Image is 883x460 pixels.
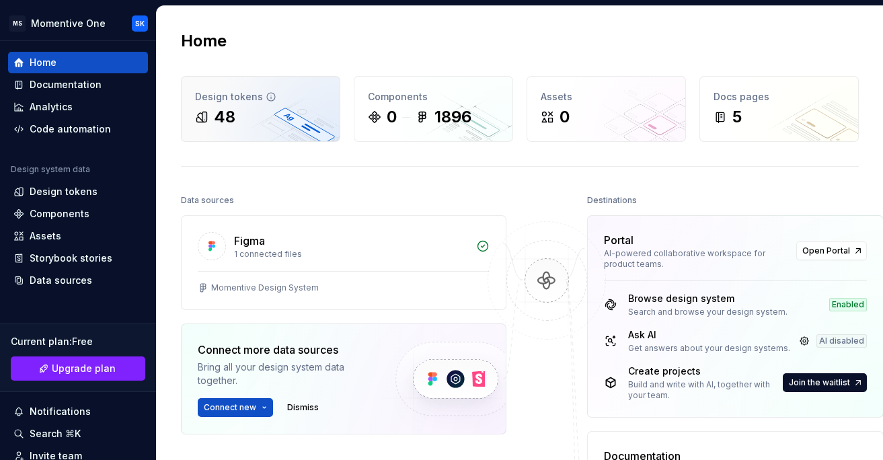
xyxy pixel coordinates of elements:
[3,9,153,38] button: MSMomentive OneSK
[8,423,148,445] button: Search ⌘K
[628,307,788,317] div: Search and browse your design system.
[829,298,867,311] div: Enabled
[30,252,112,265] div: Storybook stories
[198,342,373,358] div: Connect more data sources
[628,343,790,354] div: Get answers about your design systems.
[604,248,788,270] div: AI-powered collaborative workspace for product teams.
[628,379,780,401] div: Build and write with AI, together with your team.
[204,402,256,413] span: Connect new
[816,334,867,348] div: AI disabled
[587,191,637,210] div: Destinations
[11,164,90,175] div: Design system data
[287,402,319,413] span: Dismiss
[8,203,148,225] a: Components
[30,56,56,69] div: Home
[30,229,61,243] div: Assets
[796,241,867,260] a: Open Portal
[732,106,742,128] div: 5
[30,100,73,114] div: Analytics
[234,233,265,249] div: Figma
[195,90,326,104] div: Design tokens
[8,52,148,73] a: Home
[181,30,227,52] h2: Home
[434,106,471,128] div: 1896
[281,398,325,417] button: Dismiss
[11,356,145,381] button: Upgrade plan
[8,270,148,291] a: Data sources
[211,282,319,293] div: Momentive Design System
[604,232,634,248] div: Portal
[802,245,850,256] span: Open Portal
[354,76,513,142] a: Components01896
[30,274,92,287] div: Data sources
[30,207,89,221] div: Components
[714,90,845,104] div: Docs pages
[628,328,790,342] div: Ask AI
[541,90,672,104] div: Assets
[135,18,145,29] div: SK
[181,76,340,142] a: Design tokens48
[368,90,499,104] div: Components
[30,122,111,136] div: Code automation
[234,249,468,260] div: 1 connected files
[30,427,81,440] div: Search ⌘K
[52,362,116,375] span: Upgrade plan
[8,225,148,247] a: Assets
[9,15,26,32] div: MS
[8,247,148,269] a: Storybook stories
[11,335,145,348] div: Current plan : Free
[8,74,148,95] a: Documentation
[8,181,148,202] a: Design tokens
[30,185,98,198] div: Design tokens
[30,405,91,418] div: Notifications
[214,106,235,128] div: 48
[527,76,686,142] a: Assets0
[628,365,780,378] div: Create projects
[783,373,867,392] button: Join the waitlist
[628,292,788,305] div: Browse design system
[8,96,148,118] a: Analytics
[198,360,373,387] div: Bring all your design system data together.
[31,17,106,30] div: Momentive One
[699,76,859,142] a: Docs pages5
[181,215,506,310] a: Figma1 connected filesMomentive Design System
[387,106,397,128] div: 0
[560,106,570,128] div: 0
[789,377,850,388] span: Join the waitlist
[8,118,148,140] a: Code automation
[181,191,234,210] div: Data sources
[30,78,102,91] div: Documentation
[198,398,273,417] button: Connect new
[8,401,148,422] button: Notifications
